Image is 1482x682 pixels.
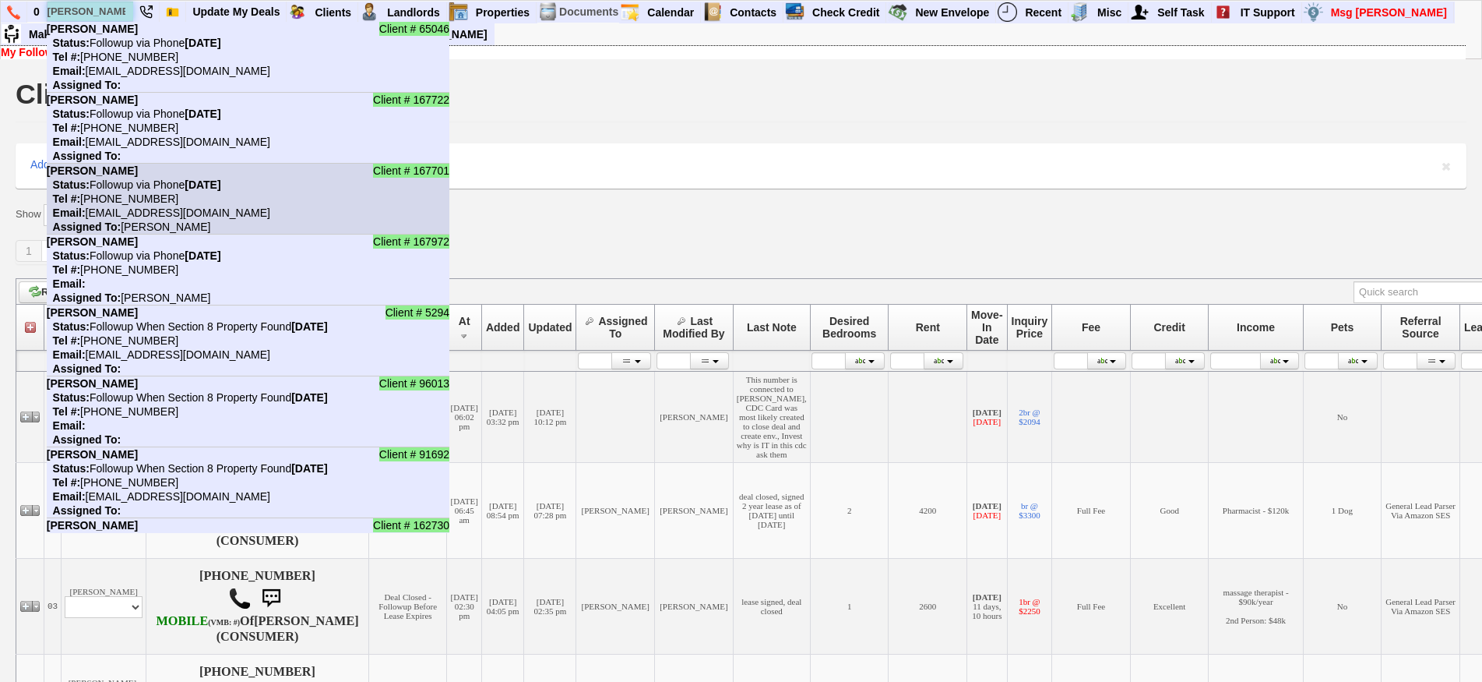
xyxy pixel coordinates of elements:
a: Clients [308,2,358,23]
td: [DATE] 03:32 pm [481,371,524,462]
b: Assigned To: [53,292,121,304]
span: At [459,315,470,327]
nobr: [PHONE_NUMBER] [47,193,178,205]
h4: [PHONE_NUMBER] Of (CONSUMER) [150,569,365,644]
span: Income [1237,321,1275,334]
span: Rent [916,321,940,334]
img: call.png [228,587,252,610]
a: IT Support [1234,2,1302,23]
td: deal closed, signed 2 year lease as of [DATE] until [DATE] [733,462,810,558]
b: Status: [53,37,90,49]
a: Refresh [19,281,89,303]
td: 4200 [889,462,967,558]
nobr: [EMAIL_ADDRESS][DOMAIN_NAME] [47,65,270,77]
b: Status: [53,462,90,475]
td: [PERSON_NAME] [655,462,734,558]
td: [DATE] 02:35 pm [524,558,576,654]
span: Inquiry Price [1012,315,1048,340]
b: [PERSON_NAME] [47,164,138,177]
nobr: [PHONE_NUMBER] [47,334,178,347]
nobr: [PERSON_NAME] [47,292,211,304]
img: phone.png [7,5,20,19]
td: [PERSON_NAME] [576,558,655,654]
a: Calendar [641,2,701,23]
span: Client # 167701 [373,164,449,178]
img: sms.png [255,583,287,614]
span: Move-In Date [971,309,1002,346]
a: 2br @ $2094 [1019,408,1040,426]
b: Status: [53,178,90,191]
img: appt_icon.png [620,2,639,22]
span: Client # 65046 [379,22,449,36]
img: landlord.png [360,2,379,22]
b: Email: [53,277,86,290]
img: su2.jpg [2,24,21,44]
b: [PERSON_NAME] [254,614,359,628]
td: [DATE] 02:30 pm [447,558,481,654]
nobr: Followup via Phone [47,37,221,49]
b: Status: [53,533,90,546]
a: 0 [27,2,47,22]
b: Assigned To: [53,221,121,233]
b: Assigned To: [53,79,121,91]
font: [DATE] [973,511,1001,520]
nobr: Followup When Section 8 Property Found [47,320,328,333]
b: [DATE] [973,501,1001,511]
b: [DATE] [185,108,220,120]
b: [DATE] [185,178,220,191]
span: Last Note [747,321,797,334]
span: Added [486,321,520,334]
b: Assigned To: [53,433,121,446]
nobr: [PHONE_NUMBER] [47,51,178,63]
td: Deal Closed - Followup Before Lease Expires [368,558,447,654]
a: Contacts [723,2,783,23]
td: [DATE] 06:45 am [447,462,481,558]
b: [PERSON_NAME] [47,519,138,532]
b: [PERSON_NAME] [47,377,138,390]
b: [DATE] [291,391,327,404]
b: Tel #: [53,334,81,347]
span: Assigned To [598,315,647,340]
a: 1 [16,240,42,262]
b: Email: [53,207,86,219]
span: Client # 167972 [373,235,449,249]
img: myadd.png [1130,2,1149,22]
span: Desired Bedrooms [822,315,876,340]
b: [DATE] [185,37,220,49]
th: # [44,304,62,350]
b: [PERSON_NAME] [47,448,138,461]
font: MOBILE [156,614,208,628]
td: Full Fee [1052,558,1131,654]
div: | | [1,46,1466,58]
td: This number is connected to [PERSON_NAME], CDC Card was most likely created to close deal and cre... [733,371,810,462]
font: 1br @ $2250 [1019,597,1040,616]
nobr: [EMAIL_ADDRESS][DOMAIN_NAME] [47,490,270,503]
td: 01 [44,371,62,462]
td: 11 days, 10 hours [967,558,1007,654]
nobr: Followup via Phone [47,108,221,120]
nobr: Followup via Phone [47,178,221,191]
span: Client # 167722 [373,93,449,107]
td: [PERSON_NAME] [655,558,734,654]
b: Status: [53,108,90,120]
b: [DATE] [291,320,327,333]
img: docs.png [538,2,558,22]
div: | | | [16,143,1466,189]
b: Email: [53,419,86,432]
b: Email: [53,490,86,503]
img: recent.png [998,2,1017,22]
nobr: [PHONE_NUMBER] [47,476,178,489]
span: Client # 91692 [379,447,449,461]
td: Good [1130,462,1209,558]
nobr: Followup via Phone [47,249,221,262]
nobr: [EMAIL_ADDRESS][DOMAIN_NAME] [47,207,270,219]
label: Show [16,207,41,221]
td: [DATE] 10:12 pm [524,371,576,462]
td: Documents [558,2,619,23]
span: Client # 5294 [385,306,450,320]
span: Pets [1331,321,1354,334]
b: Status: [53,320,90,333]
td: 2600 [889,558,967,654]
td: 02 [44,462,62,558]
td: lease signed, deal closed [733,558,810,654]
